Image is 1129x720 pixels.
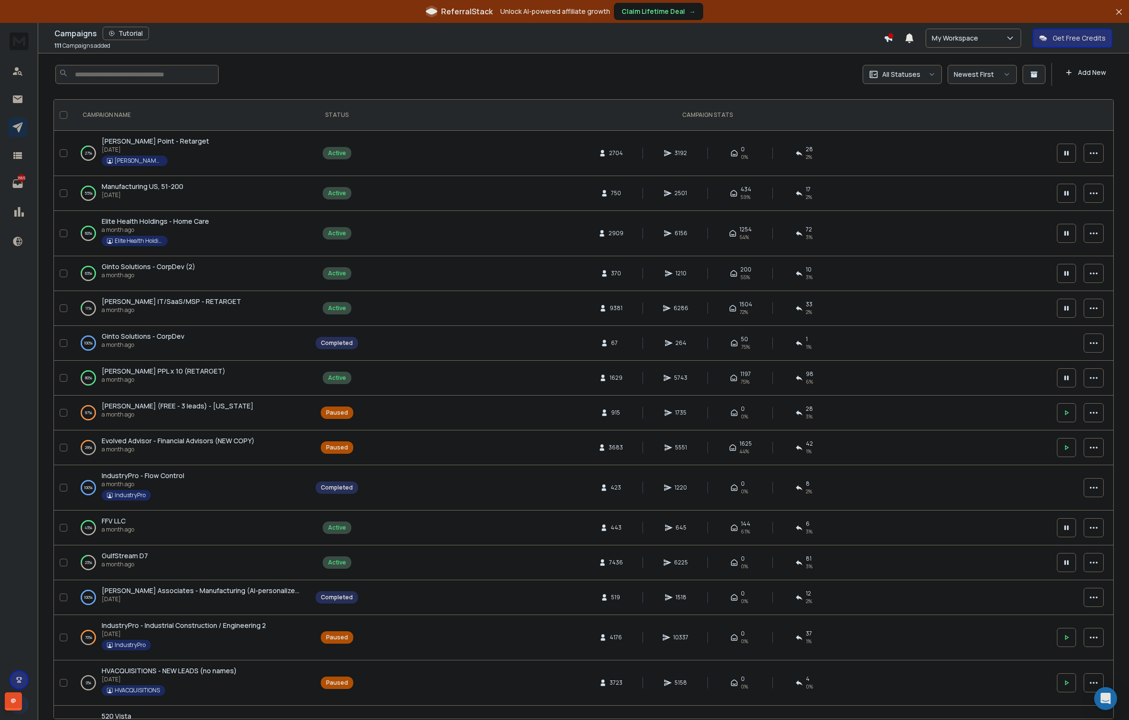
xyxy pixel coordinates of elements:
[364,100,1051,131] th: CAMPAIGN STATS
[806,528,812,535] span: 3 %
[102,341,184,349] p: a month ago
[328,149,346,157] div: Active
[102,226,209,234] p: a month ago
[321,594,353,601] div: Completed
[102,561,148,568] p: a month ago
[609,559,623,566] span: 7436
[739,308,748,316] span: 72 %
[739,226,752,233] span: 1254
[741,146,745,153] span: 0
[84,593,93,602] p: 100 %
[741,488,748,495] span: 0%
[741,675,745,683] span: 0
[806,488,812,495] span: 2 %
[71,100,310,131] th: CAMPAIGN NAME
[739,448,749,455] span: 44 %
[102,411,253,418] p: a month ago
[71,326,310,361] td: 100%Ginto Solutions - CorpDeva month ago
[102,471,184,480] a: IndustryPro - Flow Control
[102,471,184,480] span: IndustryPro - Flow Control
[741,528,750,535] span: 61 %
[806,597,812,605] span: 2 %
[611,484,621,491] span: 423
[86,678,91,688] p: 0 %
[54,42,62,50] span: 111
[115,641,146,649] p: IndustryPro
[741,555,745,563] span: 0
[102,146,209,154] p: [DATE]
[740,266,751,273] span: 200
[675,149,687,157] span: 3192
[115,687,160,694] p: HVACQUISITIONS
[102,516,126,525] span: FFV LLC
[115,491,146,499] p: IndustryPro
[102,586,339,595] span: [PERSON_NAME] Associates - Manufacturing (AI-personalized) - No names
[102,271,195,279] p: a month ago
[689,7,696,16] span: →
[71,430,310,465] td: 29%Evolved Advisor - Financial Advisors (NEW COPY)a month ago
[71,615,310,660] td: 70%IndustryPro - Industrial Construction / Engineering 2[DATE]IndustryPro
[806,555,812,563] span: 81
[741,563,748,570] span: 0%
[806,146,813,153] span: 28
[675,270,686,277] span: 1210
[102,621,266,630] span: IndustryPro - Industrial Construction / Engineering 2
[102,136,209,146] span: [PERSON_NAME] Point - Retarget
[85,269,92,278] p: 63 %
[71,465,310,511] td: 100%IndustryPro - Flow Controla month agoIndustryPro
[611,594,621,601] span: 519
[5,692,22,710] div: @
[741,590,745,597] span: 0
[441,6,493,17] span: ReferralStack
[882,70,920,79] p: All Statuses
[610,634,622,641] span: 4176
[71,511,310,545] td: 43%FFV LLCa month ago
[102,621,266,630] a: IndustryPro - Industrial Construction / Engineering 2
[326,634,348,641] div: Paused
[806,590,811,597] span: 12
[806,193,812,201] span: 2 %
[102,376,225,384] p: a month ago
[675,230,687,237] span: 6156
[741,405,745,413] span: 0
[102,436,254,446] a: Evolved Advisor - Financial Advisors (NEW COPY)
[328,524,346,532] div: Active
[102,217,209,226] a: Elite Health Holdings - Home Care
[71,396,310,430] td: 97%[PERSON_NAME] (FREE - 3 leads) - [US_STATE]a month ago
[609,444,623,451] span: 3683
[102,366,225,376] a: [PERSON_NAME] PPL x 10 (RETARGET)
[84,483,93,492] p: 100 %
[674,304,688,312] span: 6286
[321,484,353,491] div: Completed
[85,148,92,158] p: 27 %
[806,153,812,161] span: 2 %
[675,409,686,417] span: 1735
[675,679,687,687] span: 5158
[54,42,110,50] p: Campaigns added
[674,374,687,382] span: 5743
[741,683,748,690] span: 0%
[609,149,623,157] span: 2704
[102,586,300,595] a: [PERSON_NAME] Associates - Manufacturing (AI-personalized) - No names
[739,233,749,241] span: 54 %
[674,559,688,566] span: 6225
[18,174,25,182] p: 1665
[328,270,346,277] div: Active
[85,633,92,642] p: 70 %
[675,339,686,347] span: 264
[102,182,183,191] span: Manufacturing US, 51-200
[741,597,748,605] span: 0%
[673,634,688,641] span: 10337
[102,262,195,271] a: Ginto Solutions - CorpDev (2)
[675,189,687,197] span: 2501
[675,444,687,451] span: 5551
[310,100,364,131] th: STATUS
[102,676,237,683] p: [DATE]
[102,306,241,314] p: a month ago
[102,436,254,445] span: Evolved Advisor - Financial Advisors (NEW COPY)
[806,343,812,351] span: 1 %
[741,630,745,637] span: 0
[328,559,346,566] div: Active
[84,523,92,532] p: 43 %
[806,378,813,386] span: 6 %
